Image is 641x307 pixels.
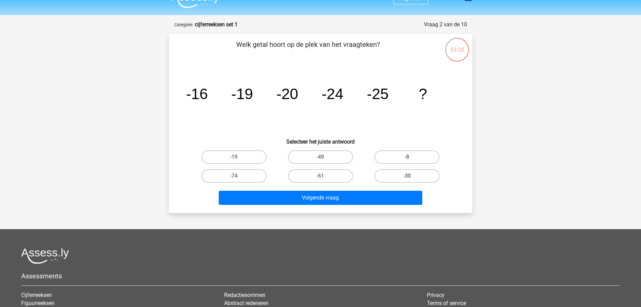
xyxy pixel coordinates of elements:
a: Cijferreeksen [21,292,52,298]
tspan: ? [419,85,427,102]
a: Privacy [427,292,444,298]
h5: Assessments [21,272,620,280]
tspan: -19 [231,85,253,102]
label: -19 [202,150,266,164]
tspan: -25 [367,85,389,102]
tspan: -20 [276,85,298,102]
a: Terms of service [427,300,466,306]
a: Redactiesommen [224,292,265,298]
small: Categorie: [174,22,193,27]
label: -30 [375,169,439,183]
label: -74 [202,169,266,183]
label: -61 [288,169,353,183]
tspan: -24 [321,85,343,102]
strong: cijferreeksen set 1 [195,21,238,28]
label: -8 [375,150,439,164]
a: Figuurreeksen [21,300,55,306]
label: -49 [288,150,353,164]
div: 03:35 [444,37,470,54]
p: Welk getal hoort op de plek van het vraagteken? [180,39,436,60]
button: Volgende vraag [219,191,422,205]
a: Abstract redeneren [224,300,269,306]
div: Vraag 2 van de 10 [424,21,467,29]
img: Assessly logo [21,248,69,264]
h6: Selecteer het juiste antwoord [180,133,462,145]
tspan: -16 [186,85,208,102]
